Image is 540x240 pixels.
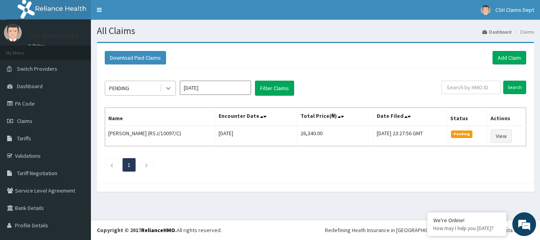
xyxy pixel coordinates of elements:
[482,28,512,35] a: Dashboard
[493,51,526,64] a: Add Claim
[105,108,215,126] th: Name
[503,81,526,94] input: Search
[145,161,148,168] a: Next page
[433,217,500,224] div: We're Online!
[373,126,447,146] td: [DATE] 23:27:56 GMT
[215,126,297,146] td: [DATE]
[91,220,540,240] footer: All rights reserved.
[17,83,43,90] span: Dashboard
[180,81,251,95] input: Select Month and Year
[109,84,129,92] div: PENDING
[495,6,534,13] span: CSH Claims Dept
[512,28,534,35] li: Claims
[297,108,374,126] th: Total Price(₦)
[97,227,177,234] strong: Copyright © 2017 .
[28,32,79,39] p: CSH Claims Dept
[128,161,130,168] a: Page 1 is your current page
[487,108,526,126] th: Actions
[17,117,32,125] span: Claims
[451,130,473,138] span: Pending
[325,226,534,234] div: Redefining Heath Insurance in [GEOGRAPHIC_DATA] using Telemedicine and Data Science!
[17,65,57,72] span: Switch Providers
[255,81,294,96] button: Filter Claims
[447,108,487,126] th: Status
[105,51,166,64] button: Download Paid Claims
[4,24,22,42] img: User Image
[110,161,113,168] a: Previous page
[105,126,215,146] td: [PERSON_NAME] (RSJ/10097/C)
[28,43,47,49] a: Online
[297,126,374,146] td: 26,340.00
[97,26,534,36] h1: All Claims
[433,225,500,232] p: How may I help you today?
[17,135,31,142] span: Tariffs
[373,108,447,126] th: Date Filed
[141,227,175,234] a: RelianceHMO
[17,170,57,177] span: Tariff Negotiation
[481,5,491,15] img: User Image
[491,129,512,143] a: View
[215,108,297,126] th: Encounter Date
[442,81,500,94] input: Search by HMO ID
